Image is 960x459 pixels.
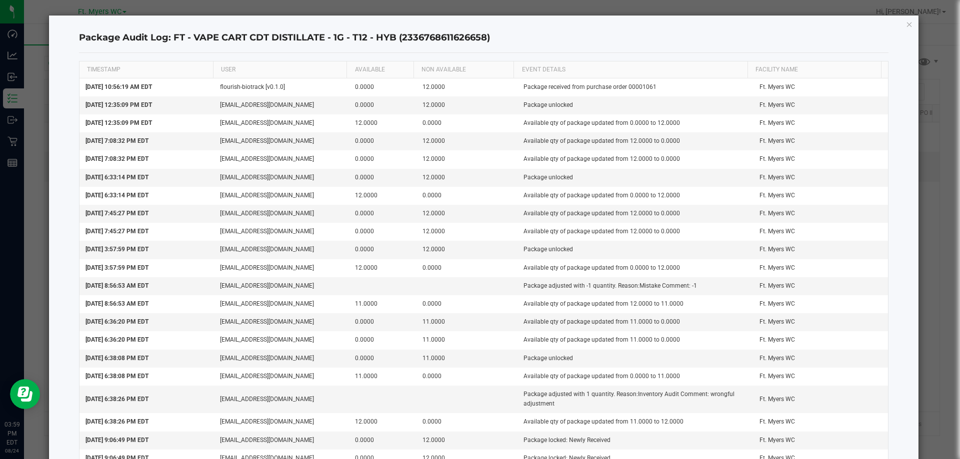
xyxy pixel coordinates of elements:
[416,350,517,368] td: 11.0000
[85,155,148,162] span: [DATE] 7:08:32 PM EDT
[517,331,753,349] td: Available qty of package updated from 11.0000 to 0.0000
[214,295,349,313] td: [EMAIL_ADDRESS][DOMAIN_NAME]
[753,368,888,386] td: Ft. Myers WC
[349,331,416,349] td: 0.0000
[214,96,349,114] td: [EMAIL_ADDRESS][DOMAIN_NAME]
[349,96,416,114] td: 0.0000
[349,169,416,187] td: 0.0000
[85,192,148,199] span: [DATE] 6:33:14 PM EDT
[214,205,349,223] td: [EMAIL_ADDRESS][DOMAIN_NAME]
[85,83,152,90] span: [DATE] 10:56:19 AM EDT
[416,187,517,205] td: 0.0000
[517,187,753,205] td: Available qty of package updated from 0.0000 to 12.0000
[517,277,753,295] td: Package adjusted with -1 quantity. Reason:Mistake Comment: -1
[214,413,349,431] td: [EMAIL_ADDRESS][DOMAIN_NAME]
[214,386,349,413] td: [EMAIL_ADDRESS][DOMAIN_NAME]
[214,259,349,277] td: [EMAIL_ADDRESS][DOMAIN_NAME]
[416,78,517,96] td: 12.0000
[85,137,148,144] span: [DATE] 7:08:32 PM EDT
[416,150,517,168] td: 12.0000
[85,174,148,181] span: [DATE] 6:33:14 PM EDT
[349,241,416,259] td: 0.0000
[85,418,148,425] span: [DATE] 6:38:26 PM EDT
[753,96,888,114] td: Ft. Myers WC
[349,132,416,150] td: 0.0000
[85,355,148,362] span: [DATE] 6:38:08 PM EDT
[753,241,888,259] td: Ft. Myers WC
[517,169,753,187] td: Package unlocked
[79,31,889,44] h4: Package Audit Log: FT - VAPE CART CDT DISTILLATE - 1G - T12 - HYB (2336768611626658)
[349,223,416,241] td: 0.0000
[416,313,517,331] td: 11.0000
[753,295,888,313] td: Ft. Myers WC
[753,313,888,331] td: Ft. Myers WC
[85,437,148,444] span: [DATE] 9:06:49 PM EDT
[213,61,346,78] th: USER
[753,350,888,368] td: Ft. Myers WC
[214,132,349,150] td: [EMAIL_ADDRESS][DOMAIN_NAME]
[416,331,517,349] td: 11.0000
[349,295,416,313] td: 11.0000
[85,210,148,217] span: [DATE] 7:45:27 PM EDT
[513,61,747,78] th: EVENT DETAILS
[85,119,152,126] span: [DATE] 12:35:09 PM EDT
[416,432,517,450] td: 12.0000
[85,264,148,271] span: [DATE] 3:57:59 PM EDT
[85,101,152,108] span: [DATE] 12:35:09 PM EDT
[517,96,753,114] td: Package unlocked
[517,205,753,223] td: Available qty of package updated from 12.0000 to 0.0000
[416,169,517,187] td: 12.0000
[85,300,148,307] span: [DATE] 8:56:53 AM EDT
[349,368,416,386] td: 11.0000
[416,241,517,259] td: 12.0000
[349,350,416,368] td: 0.0000
[214,350,349,368] td: [EMAIL_ADDRESS][DOMAIN_NAME]
[747,61,881,78] th: Facility Name
[214,78,349,96] td: flourish-biotrack [v0.1.0]
[517,241,753,259] td: Package unlocked
[753,114,888,132] td: Ft. Myers WC
[85,336,148,343] span: [DATE] 6:36:20 PM EDT
[517,413,753,431] td: Available qty of package updated from 11.0000 to 12.0000
[85,228,148,235] span: [DATE] 7:45:27 PM EDT
[517,350,753,368] td: Package unlocked
[413,61,513,78] th: NON AVAILABLE
[349,78,416,96] td: 0.0000
[517,132,753,150] td: Available qty of package updated from 12.0000 to 0.0000
[214,241,349,259] td: [EMAIL_ADDRESS][DOMAIN_NAME]
[214,169,349,187] td: [EMAIL_ADDRESS][DOMAIN_NAME]
[214,368,349,386] td: [EMAIL_ADDRESS][DOMAIN_NAME]
[214,331,349,349] td: [EMAIL_ADDRESS][DOMAIN_NAME]
[753,413,888,431] td: Ft. Myers WC
[753,150,888,168] td: Ft. Myers WC
[349,205,416,223] td: 0.0000
[214,313,349,331] td: [EMAIL_ADDRESS][DOMAIN_NAME]
[349,413,416,431] td: 12.0000
[85,246,148,253] span: [DATE] 3:57:59 PM EDT
[416,295,517,313] td: 0.0000
[79,61,213,78] th: TIMESTAMP
[346,61,413,78] th: AVAILABLE
[416,413,517,431] td: 0.0000
[753,187,888,205] td: Ft. Myers WC
[416,368,517,386] td: 0.0000
[349,187,416,205] td: 12.0000
[517,313,753,331] td: Available qty of package updated from 11.0000 to 0.0000
[416,96,517,114] td: 12.0000
[416,205,517,223] td: 12.0000
[349,259,416,277] td: 12.0000
[517,223,753,241] td: Available qty of package updated from 12.0000 to 0.0000
[753,205,888,223] td: Ft. Myers WC
[517,368,753,386] td: Available qty of package updated from 0.0000 to 11.0000
[349,150,416,168] td: 0.0000
[517,114,753,132] td: Available qty of package updated from 0.0000 to 12.0000
[349,432,416,450] td: 0.0000
[85,373,148,380] span: [DATE] 6:38:08 PM EDT
[517,432,753,450] td: Package locked: Newly Received
[85,396,148,403] span: [DATE] 6:38:26 PM EDT
[416,223,517,241] td: 12.0000
[214,187,349,205] td: [EMAIL_ADDRESS][DOMAIN_NAME]
[753,169,888,187] td: Ft. Myers WC
[10,379,40,409] iframe: Resource center
[753,132,888,150] td: Ft. Myers WC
